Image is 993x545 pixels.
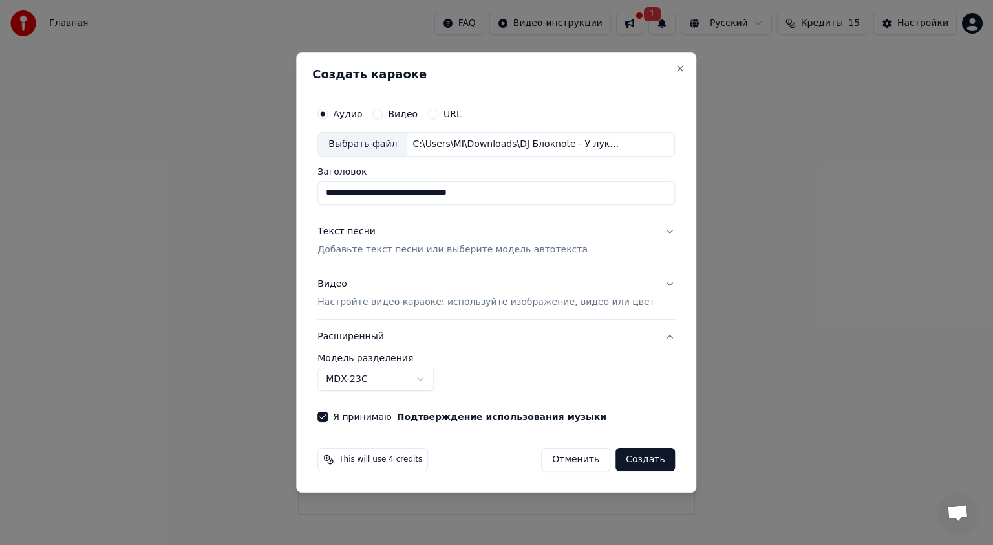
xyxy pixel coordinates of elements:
[317,278,654,309] div: Видео
[397,412,606,421] button: Я принимаю
[333,109,362,118] label: Аудио
[312,69,680,80] h2: Создать караоке
[317,353,675,362] label: Модель разделения
[318,133,407,156] div: Выбрать файл
[317,215,675,267] button: Текст песниДобавьте текст песни или выберите модель автотекста
[388,109,418,118] label: Видео
[317,267,675,319] button: ВидеоНастройте видео караоке: используйте изображение, видео или цвет
[317,167,675,176] label: Заголовок
[407,138,627,151] div: C:\Users\MI\Downloads\DJ Блокnote - У лукоморья дуб зелёный.mp3
[317,320,675,353] button: Расширенный
[317,296,654,309] p: Настройте видео караоке: используйте изображение, видео или цвет
[541,448,610,471] button: Отменить
[317,353,675,401] div: Расширенный
[615,448,675,471] button: Создать
[443,109,462,118] label: URL
[317,243,588,256] p: Добавьте текст песни или выберите модель автотекста
[317,225,376,238] div: Текст песни
[339,454,422,465] span: This will use 4 credits
[333,412,606,421] label: Я принимаю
